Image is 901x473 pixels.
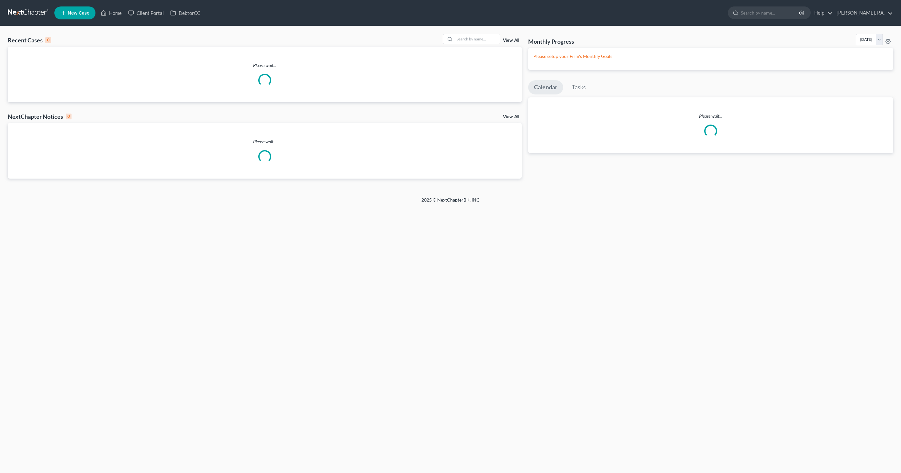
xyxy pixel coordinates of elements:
a: View All [503,38,519,43]
h3: Monthly Progress [528,38,574,45]
a: [PERSON_NAME], P.A. [833,7,893,19]
a: Home [97,7,125,19]
a: Calendar [528,80,563,94]
div: NextChapter Notices [8,113,72,120]
p: Please wait... [8,62,522,69]
a: Client Portal [125,7,167,19]
div: 2025 © NextChapterBK, INC [266,197,635,208]
a: View All [503,115,519,119]
p: Please setup your Firm's Monthly Goals [533,53,888,60]
a: Help [811,7,833,19]
div: 0 [45,37,51,43]
div: 0 [66,114,72,119]
input: Search by name... [455,34,500,44]
div: Recent Cases [8,36,51,44]
p: Please wait... [528,113,893,119]
p: Please wait... [8,138,522,145]
span: New Case [68,11,89,16]
a: DebtorCC [167,7,204,19]
a: Tasks [566,80,592,94]
input: Search by name... [741,7,800,19]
